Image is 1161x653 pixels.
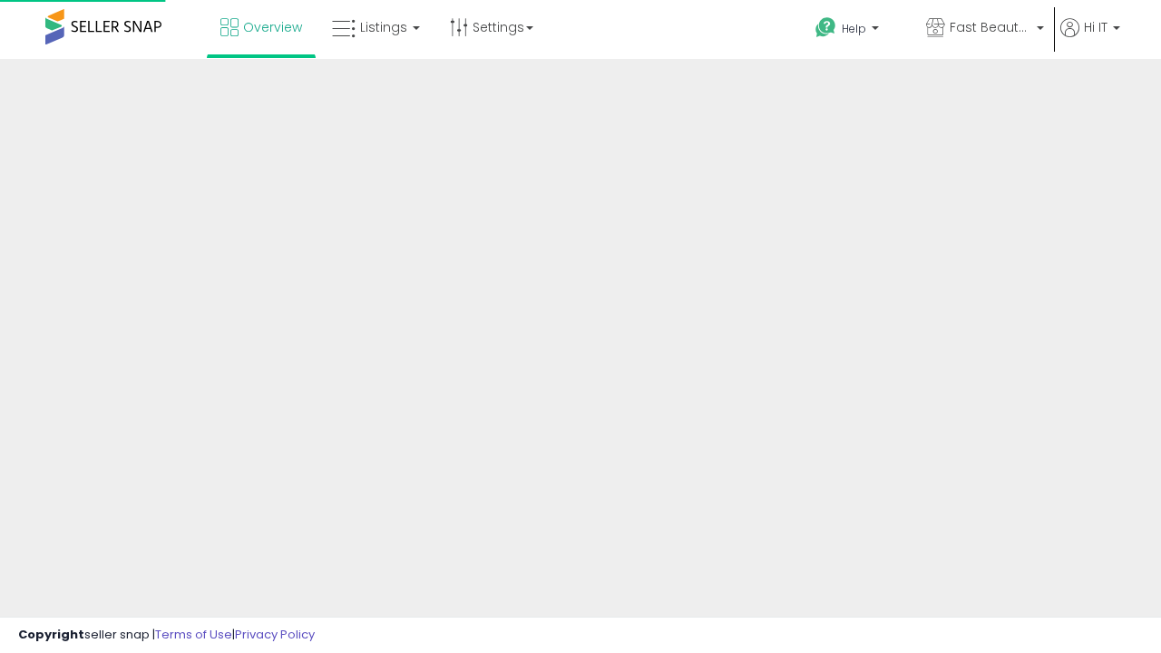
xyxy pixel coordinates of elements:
[801,3,910,59] a: Help
[950,18,1031,36] span: Fast Beauty ([GEOGRAPHIC_DATA])
[360,18,407,36] span: Listings
[1060,18,1120,59] a: Hi IT
[815,16,837,39] i: Get Help
[243,18,302,36] span: Overview
[18,626,84,643] strong: Copyright
[1084,18,1107,36] span: Hi IT
[235,626,315,643] a: Privacy Policy
[155,626,232,643] a: Terms of Use
[18,627,315,644] div: seller snap | |
[842,21,866,36] span: Help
